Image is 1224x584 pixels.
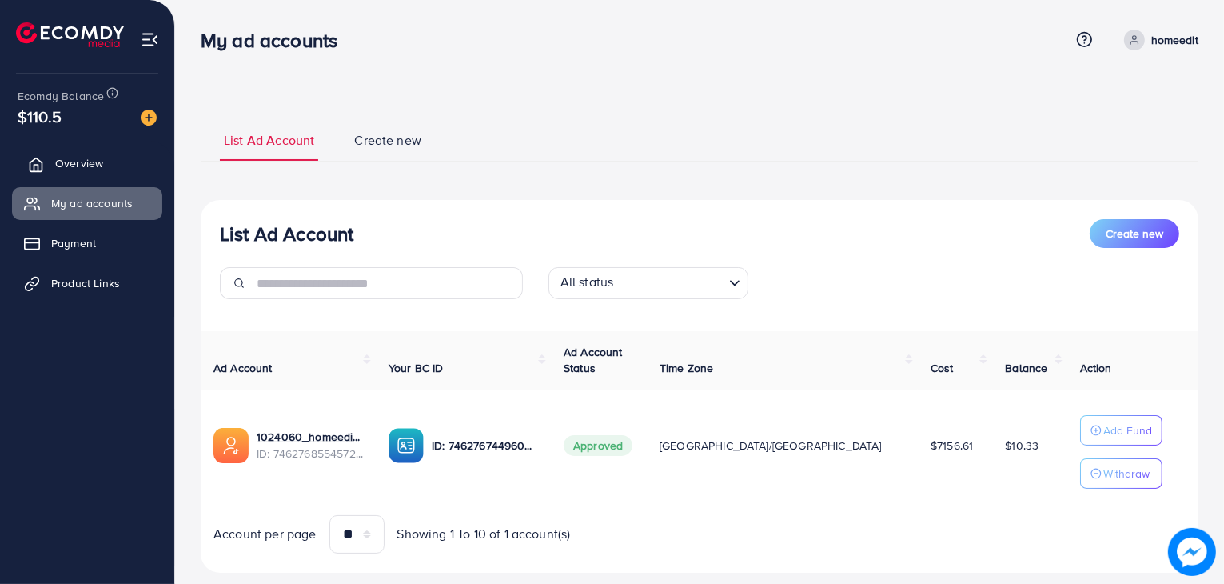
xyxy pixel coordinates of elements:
[224,131,314,150] span: List Ad Account
[1090,219,1179,248] button: Create new
[1151,30,1198,50] p: homeedit
[257,446,363,462] span: ID: 7462768554572742672
[51,195,133,211] span: My ad accounts
[51,235,96,251] span: Payment
[12,227,162,259] a: Payment
[354,131,421,150] span: Create new
[213,360,273,376] span: Ad Account
[1005,360,1047,376] span: Balance
[257,429,363,462] div: <span class='underline'>1024060_homeedit7_1737561213516</span></br>7462768554572742672
[12,147,162,179] a: Overview
[201,29,350,52] h3: My ad accounts
[220,222,353,246] h3: List Ad Account
[548,267,748,299] div: Search for option
[1080,415,1162,446] button: Add Fund
[389,428,424,463] img: ic-ba-acc.ded83a64.svg
[213,428,249,463] img: ic-ads-acc.e4c84228.svg
[1103,464,1150,483] p: Withdraw
[564,435,632,456] span: Approved
[12,187,162,219] a: My ad accounts
[1173,533,1212,572] img: image
[141,110,157,126] img: image
[931,360,954,376] span: Cost
[931,438,973,454] span: $7156.61
[27,94,52,139] span: $110.5
[432,436,538,455] p: ID: 7462767449604177937
[213,525,317,543] span: Account per page
[1106,226,1163,242] span: Create new
[1080,360,1112,376] span: Action
[564,344,623,376] span: Ad Account Status
[12,267,162,299] a: Product Links
[141,30,159,49] img: menu
[55,155,103,171] span: Overview
[1005,438,1039,454] span: $10.33
[618,270,722,295] input: Search for option
[1080,458,1162,489] button: Withdraw
[1103,421,1152,440] p: Add Fund
[257,429,363,445] a: 1024060_homeedit7_1737561213516
[389,360,444,376] span: Your BC ID
[557,270,617,295] span: All status
[1118,30,1198,50] a: homeedit
[397,525,571,543] span: Showing 1 To 10 of 1 account(s)
[660,360,713,376] span: Time Zone
[660,438,882,454] span: [GEOGRAPHIC_DATA]/[GEOGRAPHIC_DATA]
[16,22,124,47] img: logo
[18,88,104,104] span: Ecomdy Balance
[51,275,120,291] span: Product Links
